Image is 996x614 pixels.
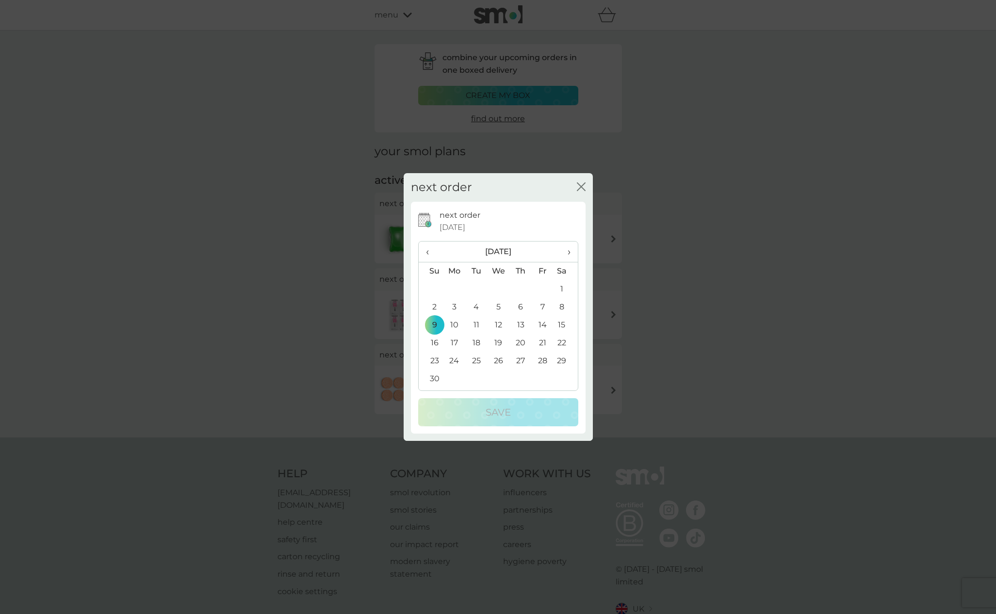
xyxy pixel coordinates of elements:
[532,352,554,370] td: 28
[487,262,509,280] th: We
[440,209,480,222] p: next order
[426,242,436,262] span: ‹
[560,242,570,262] span: ›
[509,262,531,280] th: Th
[509,334,531,352] td: 20
[553,352,577,370] td: 29
[553,280,577,298] td: 1
[419,334,443,352] td: 16
[487,298,509,316] td: 5
[419,352,443,370] td: 23
[465,298,487,316] td: 4
[419,370,443,388] td: 30
[465,316,487,334] td: 11
[553,334,577,352] td: 22
[532,262,554,280] th: Fr
[443,262,466,280] th: Mo
[532,298,554,316] td: 7
[487,316,509,334] td: 12
[509,316,531,334] td: 13
[532,316,554,334] td: 14
[443,298,466,316] td: 3
[553,262,577,280] th: Sa
[465,334,487,352] td: 18
[419,262,443,280] th: Su
[443,242,554,262] th: [DATE]
[509,298,531,316] td: 6
[465,352,487,370] td: 25
[443,316,466,334] td: 10
[440,221,465,234] span: [DATE]
[411,180,472,194] h2: next order
[443,352,466,370] td: 24
[418,398,578,426] button: Save
[553,298,577,316] td: 8
[419,298,443,316] td: 2
[509,352,531,370] td: 27
[486,404,511,420] p: Save
[487,334,509,352] td: 19
[553,316,577,334] td: 15
[443,334,466,352] td: 17
[577,182,586,193] button: close
[419,316,443,334] td: 9
[532,334,554,352] td: 21
[487,352,509,370] td: 26
[465,262,487,280] th: Tu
